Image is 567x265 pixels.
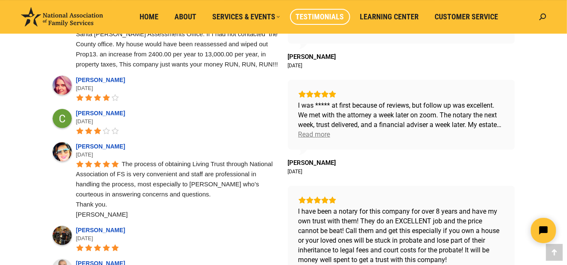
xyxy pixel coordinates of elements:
[288,53,336,61] a: Review by Suzanne W
[76,143,128,150] a: [PERSON_NAME]
[140,12,159,21] span: Home
[288,168,303,175] div: [DATE]
[288,53,336,61] span: [PERSON_NAME]
[288,159,336,167] a: Review by Kathryn F
[76,84,280,93] div: [DATE]
[354,9,425,25] a: Learning Center
[296,12,344,21] span: Testimonials
[435,12,498,21] span: Customer Service
[175,12,197,21] span: About
[134,9,165,25] a: Home
[76,234,280,243] div: [DATE]
[290,9,350,25] a: Testimonials
[298,207,504,265] div: I have been a notary for this company for over 8 years and have my own trust with them! They do a...
[76,117,280,126] div: [DATE]
[76,227,128,233] a: [PERSON_NAME]
[298,196,504,204] div: Rating: 5.0 out of 5
[429,9,504,25] a: Customer Service
[76,77,128,83] a: [PERSON_NAME]
[298,90,504,98] div: Rating: 5.0 out of 5
[288,62,303,69] div: [DATE]
[169,9,203,25] a: About
[76,151,280,159] div: [DATE]
[298,101,504,130] div: I was ***** at first because of reviews, but follow up was excellent. We met with the attorney a ...
[298,130,330,139] div: Read more
[288,159,336,167] span: [PERSON_NAME]
[213,12,280,21] span: Services & Events
[21,7,103,26] img: National Association of Family Services
[76,110,128,117] a: [PERSON_NAME]
[419,211,563,250] iframe: Tidio Chat
[360,12,419,21] span: Learning Center
[76,160,274,218] span: The process of obtaining Living Trust through National Association of FS is very convenient and s...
